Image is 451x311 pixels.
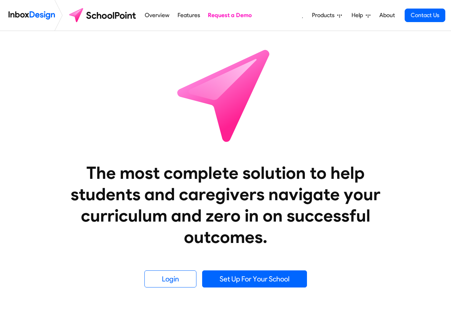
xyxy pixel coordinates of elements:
[175,8,202,22] a: Features
[66,7,141,24] img: schoolpoint logo
[349,8,373,22] a: Help
[352,11,366,20] span: Help
[206,8,254,22] a: Request a Demo
[56,162,395,248] heading: The most complete solution to help students and caregivers navigate your curriculum and zero in o...
[312,11,337,20] span: Products
[309,8,345,22] a: Products
[162,31,290,159] img: icon_schoolpoint.svg
[143,8,171,22] a: Overview
[144,270,196,287] a: Login
[377,8,397,22] a: About
[202,270,307,287] a: Set Up For Your School
[405,9,445,22] a: Contact Us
